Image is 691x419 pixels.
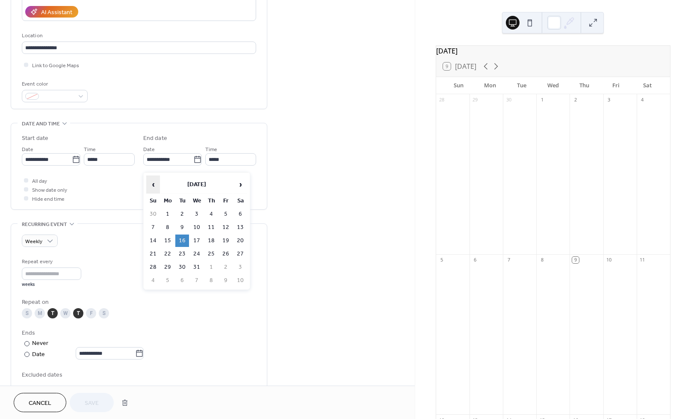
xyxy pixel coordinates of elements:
div: Never [32,339,49,348]
td: 12 [219,221,233,234]
div: [DATE] [436,46,670,56]
td: 4 [146,274,160,287]
div: Tue [506,77,537,94]
a: Cancel [14,393,66,412]
td: 10 [233,274,247,287]
th: Th [204,195,218,207]
div: 7 [505,257,512,263]
div: Date [32,350,144,360]
div: 4 [639,97,646,103]
div: Thu [569,77,600,94]
td: 9 [175,221,189,234]
div: 6 [472,257,478,263]
th: [DATE] [161,175,233,194]
span: Date and time [22,119,60,128]
span: Hide end time [32,195,65,204]
div: S [22,308,32,318]
td: 8 [161,221,174,234]
div: Event color [22,80,86,89]
span: All day [32,177,47,186]
th: Fr [219,195,233,207]
span: Cancel [29,399,51,408]
div: 10 [606,257,612,263]
div: End date [143,134,167,143]
span: Excluded dates [22,371,256,380]
td: 6 [175,274,189,287]
span: Show date only [32,186,67,195]
div: Mon [474,77,506,94]
div: T [73,308,83,318]
td: 7 [146,221,160,234]
span: Date [143,145,155,154]
span: Time [84,145,96,154]
span: ‹ [147,176,159,193]
td: 10 [190,221,204,234]
td: 15 [161,235,174,247]
td: 5 [219,208,233,220]
td: 25 [204,248,218,260]
td: 9 [219,274,233,287]
td: 30 [175,261,189,273]
td: 4 [204,208,218,220]
td: 1 [204,261,218,273]
td: 28 [146,261,160,273]
div: 28 [439,97,445,103]
td: 6 [233,208,247,220]
div: 30 [505,97,512,103]
div: Wed [537,77,569,94]
td: 8 [204,274,218,287]
span: Weekly [25,237,42,247]
span: Time [205,145,217,154]
td: 21 [146,248,160,260]
div: 2 [572,97,579,103]
td: 13 [233,221,247,234]
td: 11 [204,221,218,234]
button: AI Assistant [25,6,78,18]
div: Ends [22,329,254,338]
td: 26 [219,248,233,260]
span: › [234,176,247,193]
th: Su [146,195,160,207]
td: 3 [190,208,204,220]
td: 30 [146,208,160,220]
td: 1 [161,208,174,220]
div: Location [22,31,254,40]
td: 5 [161,274,174,287]
td: 18 [204,235,218,247]
div: Start date [22,134,48,143]
div: F [86,308,96,318]
div: 29 [472,97,478,103]
td: 2 [175,208,189,220]
td: 23 [175,248,189,260]
td: 24 [190,248,204,260]
td: 22 [161,248,174,260]
th: Tu [175,195,189,207]
div: W [60,308,71,318]
td: 7 [190,274,204,287]
div: 5 [439,257,445,263]
div: 11 [639,257,646,263]
td: 31 [190,261,204,273]
span: Recurring event [22,220,67,229]
div: 3 [606,97,612,103]
div: Sun [443,77,475,94]
div: T [47,308,58,318]
th: Sa [233,195,247,207]
td: 2 [219,261,233,273]
td: 29 [161,261,174,273]
td: 19 [219,235,233,247]
div: weeks [22,282,81,288]
div: Repeat every [22,257,80,266]
td: 3 [233,261,247,273]
div: M [35,308,45,318]
div: Fri [600,77,632,94]
div: 9 [572,257,579,263]
td: 20 [233,235,247,247]
td: 16 [175,235,189,247]
span: Date [22,145,33,154]
div: 1 [539,97,545,103]
div: 8 [539,257,545,263]
td: 14 [146,235,160,247]
div: Repeat on [22,298,254,307]
span: Link to Google Maps [32,61,79,70]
